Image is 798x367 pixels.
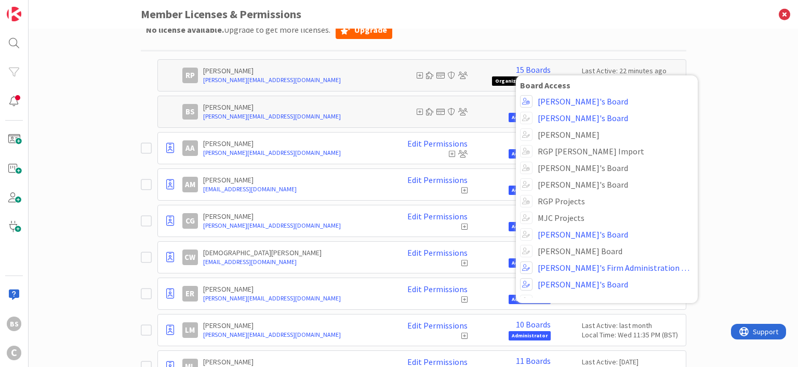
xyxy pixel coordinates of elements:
b: No license available. [146,24,224,35]
a: Edit Permissions [407,284,468,294]
div: ER [182,286,198,302]
a: [PERSON_NAME]'s Board [538,113,628,123]
div: AM [182,177,198,192]
p: [PERSON_NAME] [203,284,384,294]
p: [PERSON_NAME] [203,102,384,112]
span: Administrator [509,222,551,231]
a: Edit Permissions [407,175,468,185]
a: [EMAIL_ADDRESS][DOMAIN_NAME] [203,185,384,194]
div: RP [182,68,198,83]
span: Administrator [509,149,551,159]
a: [PERSON_NAME][EMAIL_ADDRESS][DOMAIN_NAME] [203,148,384,158]
p: [PERSON_NAME] [203,66,384,75]
a: [PERSON_NAME]'s Firm Administration Board [538,263,694,272]
a: 10 Boards [516,320,551,329]
span: [PERSON_NAME]'s Board [538,163,694,173]
span: [PERSON_NAME] Board [538,246,694,256]
a: Edit Permissions [407,248,468,257]
span: Administrator [509,295,551,304]
p: [PERSON_NAME] [203,175,384,185]
a: Edit Permissions [407,321,468,330]
span: Upgrade to get more licenses. [146,23,330,36]
span: RGP [PERSON_NAME] Import [538,147,694,156]
span: Administrator [509,331,551,340]
a: [PERSON_NAME][EMAIL_ADDRESS][DOMAIN_NAME] [203,294,384,303]
div: CG [182,213,198,229]
img: Visit kanbanzone.com [7,7,21,21]
a: 15 Boards [516,65,551,74]
a: [PERSON_NAME] [538,296,600,306]
div: Board Access [520,81,694,90]
a: [PERSON_NAME][EMAIL_ADDRESS][DOMAIN_NAME] [203,221,384,230]
a: [PERSON_NAME][EMAIL_ADDRESS][DOMAIN_NAME] [203,330,384,339]
a: Edit Permissions [407,139,468,148]
div: Last Active: last month [582,321,681,330]
span: RGP Projects [538,196,694,206]
div: Last Active: [DATE] [582,357,681,366]
p: [DEMOGRAPHIC_DATA][PERSON_NAME] [203,248,384,257]
span: Administrator [509,113,551,122]
a: 11 Boards [516,356,551,365]
span: Organization Owner [492,76,551,86]
a: Edit Permissions [407,212,468,221]
p: [PERSON_NAME] [203,212,384,221]
div: C [7,346,21,360]
a: Edit Permissions [407,357,468,366]
span: [PERSON_NAME]'s Board [538,180,694,189]
a: [EMAIL_ADDRESS][DOMAIN_NAME] [203,257,384,267]
span: [PERSON_NAME] [538,130,694,139]
a: [PERSON_NAME][EMAIL_ADDRESS][DOMAIN_NAME] [203,75,384,85]
p: [PERSON_NAME] [203,321,384,330]
p: [PERSON_NAME] [203,357,384,366]
a: [PERSON_NAME]'s Board [538,280,628,289]
a: [PERSON_NAME][EMAIL_ADDRESS][DOMAIN_NAME] [203,112,384,121]
p: [PERSON_NAME] [203,139,384,148]
div: Last Active: 22 minutes ago [582,66,681,75]
span: Administrator [509,186,551,195]
a: [PERSON_NAME]'s Board [538,97,628,106]
span: Administrator [509,258,551,268]
div: AA [182,140,198,156]
div: BS [182,104,198,120]
div: CW [182,250,198,265]
span: Support [22,2,47,14]
div: LM [182,322,198,338]
span: MJC Projects [538,213,694,222]
div: Local Time: Wed 11:35 PM (BST) [582,330,681,339]
div: BS [7,317,21,331]
a: Upgrade [336,20,392,39]
a: [PERSON_NAME]'s Board [538,230,628,239]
